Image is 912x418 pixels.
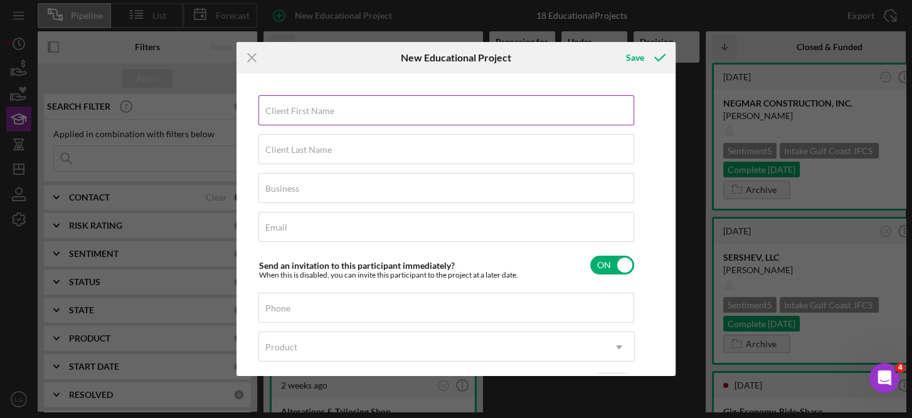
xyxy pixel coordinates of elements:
h6: New Educational Project [401,52,511,63]
div: Product [265,342,297,352]
div: Save [626,45,644,70]
iframe: Intercom live chat [869,363,899,393]
label: Business [265,184,299,194]
label: Phone [265,303,290,313]
label: Client First Name [265,106,334,116]
span: 4 [895,363,905,373]
div: When this is disabled, you can invite this participant to the project at a later date. [259,271,518,280]
label: Email [265,222,287,233]
label: Client Last Name [265,145,332,155]
button: Save [613,45,676,70]
label: Send an invitation to this participant immediately? [259,260,455,271]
